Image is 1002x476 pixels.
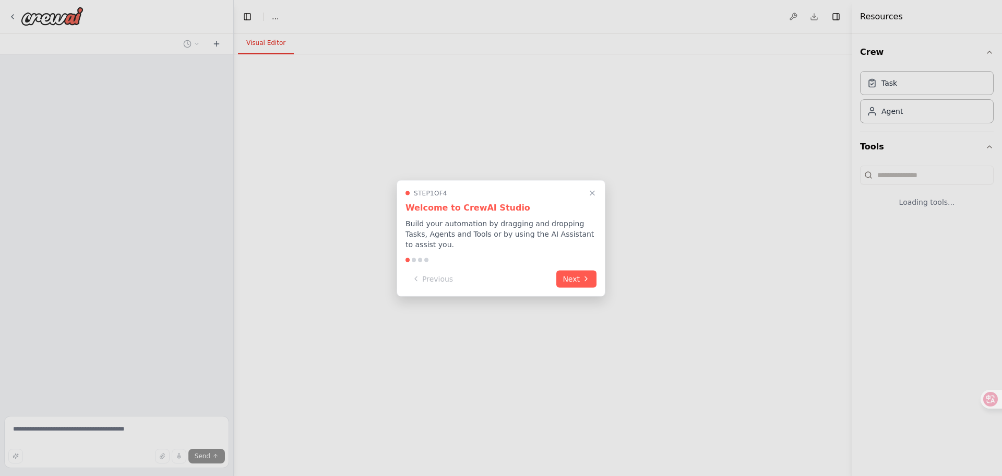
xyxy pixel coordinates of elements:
h3: Welcome to CrewAI Studio [405,201,597,214]
button: Previous [405,270,459,287]
button: Close walkthrough [586,187,599,199]
p: Build your automation by dragging and dropping Tasks, Agents and Tools or by using the AI Assista... [405,218,597,249]
span: Step 1 of 4 [414,189,447,197]
button: Hide left sidebar [240,9,255,24]
button: Next [556,270,597,287]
